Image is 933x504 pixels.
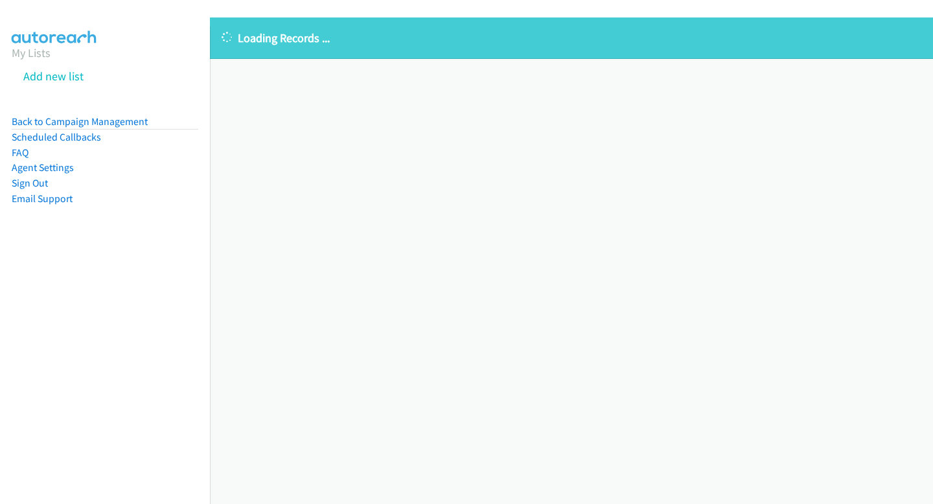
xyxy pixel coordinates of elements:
[12,131,101,143] a: Scheduled Callbacks
[23,69,84,84] a: Add new list
[12,146,29,159] a: FAQ
[12,192,73,205] a: Email Support
[12,115,148,128] a: Back to Campaign Management
[12,177,48,189] a: Sign Out
[12,45,51,60] a: My Lists
[12,161,74,174] a: Agent Settings
[222,29,921,47] p: Loading Records ...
